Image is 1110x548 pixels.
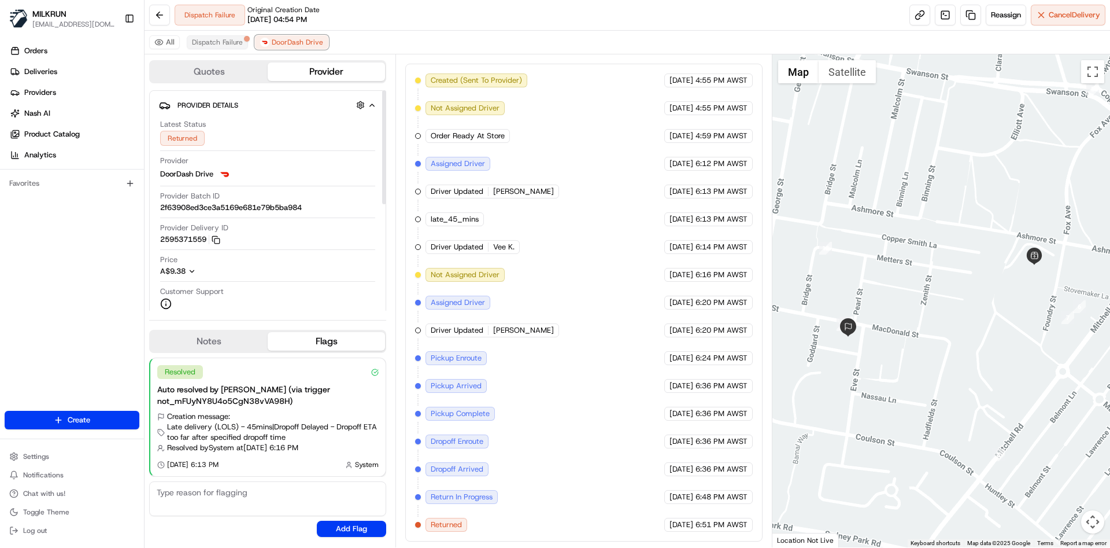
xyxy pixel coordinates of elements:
span: Providers [24,87,56,98]
span: [DATE] 04:54 PM [247,14,307,25]
span: Vee K. [493,242,515,252]
img: doordash_logo_v2.png [260,38,269,47]
span: Creation message: [167,411,230,422]
a: Nash AI [5,104,144,123]
span: Toggle Theme [23,507,69,517]
button: Map camera controls [1081,510,1104,534]
span: [DATE] [669,353,693,363]
span: 6:24 PM AWST [695,353,748,363]
span: 6:36 PM AWST [695,409,748,419]
span: [DATE] 6:13 PM [167,460,219,469]
button: Dispatch Failure [187,35,248,49]
span: Reassign [991,10,1021,20]
button: DoorDash Drive [255,35,328,49]
span: Late delivery (LOLS) - 45mins | Dropoff Delayed - Dropoff ETA too far after specified dropoff time [167,422,379,443]
span: Returned [431,520,462,530]
span: Dropoff Arrived [431,464,483,475]
span: [DATE] [669,103,693,113]
span: 6:51 PM AWST [695,520,748,530]
span: Driver Updated [431,186,483,197]
span: Latest Status [160,119,206,130]
a: Product Catalog [5,125,144,144]
span: A$9.38 [160,266,186,276]
button: Show satellite imagery [819,60,876,83]
span: Map data ©2025 Google [967,540,1030,546]
img: Google [775,532,813,547]
span: 6:12 PM AWST [695,159,748,169]
div: 11 [837,318,849,331]
span: 6:36 PM AWST [695,436,748,447]
button: MILKRUNMILKRUN[EMAIL_ADDRESS][DOMAIN_NAME] [5,5,120,32]
button: MILKRUN [32,8,66,20]
div: 12 [819,242,832,255]
button: Log out [5,523,139,539]
span: Create [68,415,90,425]
span: Notifications [23,470,64,480]
span: Driver Updated [431,325,483,336]
button: [EMAIL_ADDRESS][DOMAIN_NAME] [32,20,115,29]
span: Return In Progress [431,492,493,502]
button: 2595371559 [160,234,220,245]
span: 6:36 PM AWST [695,381,748,391]
a: Report a map error [1060,540,1107,546]
span: 4:55 PM AWST [695,103,748,113]
span: [DATE] [669,186,693,197]
button: Provider [268,62,385,81]
span: Pickup Enroute [431,353,482,363]
span: Not Assigned Driver [431,270,499,280]
span: Not Assigned Driver [431,103,499,113]
span: Assigned Driver [431,159,485,169]
div: Resolved [157,365,203,379]
span: [DATE] [669,520,693,530]
span: 6:48 PM AWST [695,492,748,502]
span: 4:59 PM AWST [695,131,748,141]
a: Terms (opens in new tab) [1037,540,1053,546]
div: 8 [992,448,1005,461]
span: DoorDash Drive [160,169,213,179]
span: Provider [160,156,188,166]
span: [DATE] [669,409,693,419]
span: Provider Batch ID [160,191,220,201]
div: Location Not Live [772,533,839,547]
span: [DATE] [669,242,693,252]
span: [DATE] [669,436,693,447]
div: 9 [839,317,852,329]
span: Nash AI [24,108,50,119]
span: 6:13 PM AWST [695,186,748,197]
button: Toggle fullscreen view [1081,60,1104,83]
span: Created (Sent To Provider) [431,75,522,86]
a: Analytics [5,146,144,164]
span: [DATE] [669,159,693,169]
button: All [149,35,180,49]
span: 6:14 PM AWST [695,242,748,252]
span: Dropoff Enroute [431,436,483,447]
span: Assigned Driver [431,297,485,308]
button: Add Flag [317,521,386,537]
span: DoorDash Drive [272,38,323,47]
span: [PERSON_NAME] [493,186,554,197]
span: Log out [23,526,47,535]
div: 5 [1086,83,1099,95]
span: 2f63908ed3ce3a5169e681e79b5ba984 [160,203,302,213]
span: Original Creation Date [247,5,320,14]
span: Dispatch Failure [192,38,243,47]
img: doordash_logo_v2.png [218,167,232,181]
div: 7 [1061,311,1074,324]
button: Notifications [5,467,139,483]
span: [DATE] [669,214,693,225]
span: Pickup Arrived [431,381,482,391]
button: CancelDelivery [1031,5,1105,25]
button: Show street map [778,60,819,83]
span: 6:36 PM AWST [695,464,748,475]
button: Keyboard shortcuts [911,539,960,547]
button: Flags [268,332,385,351]
button: Notes [150,332,268,351]
span: [DATE] [669,75,693,86]
a: Orders [5,42,144,60]
span: Deliveries [24,67,57,77]
span: [DATE] [669,270,693,280]
span: 6:20 PM AWST [695,297,748,308]
button: Create [5,411,139,429]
